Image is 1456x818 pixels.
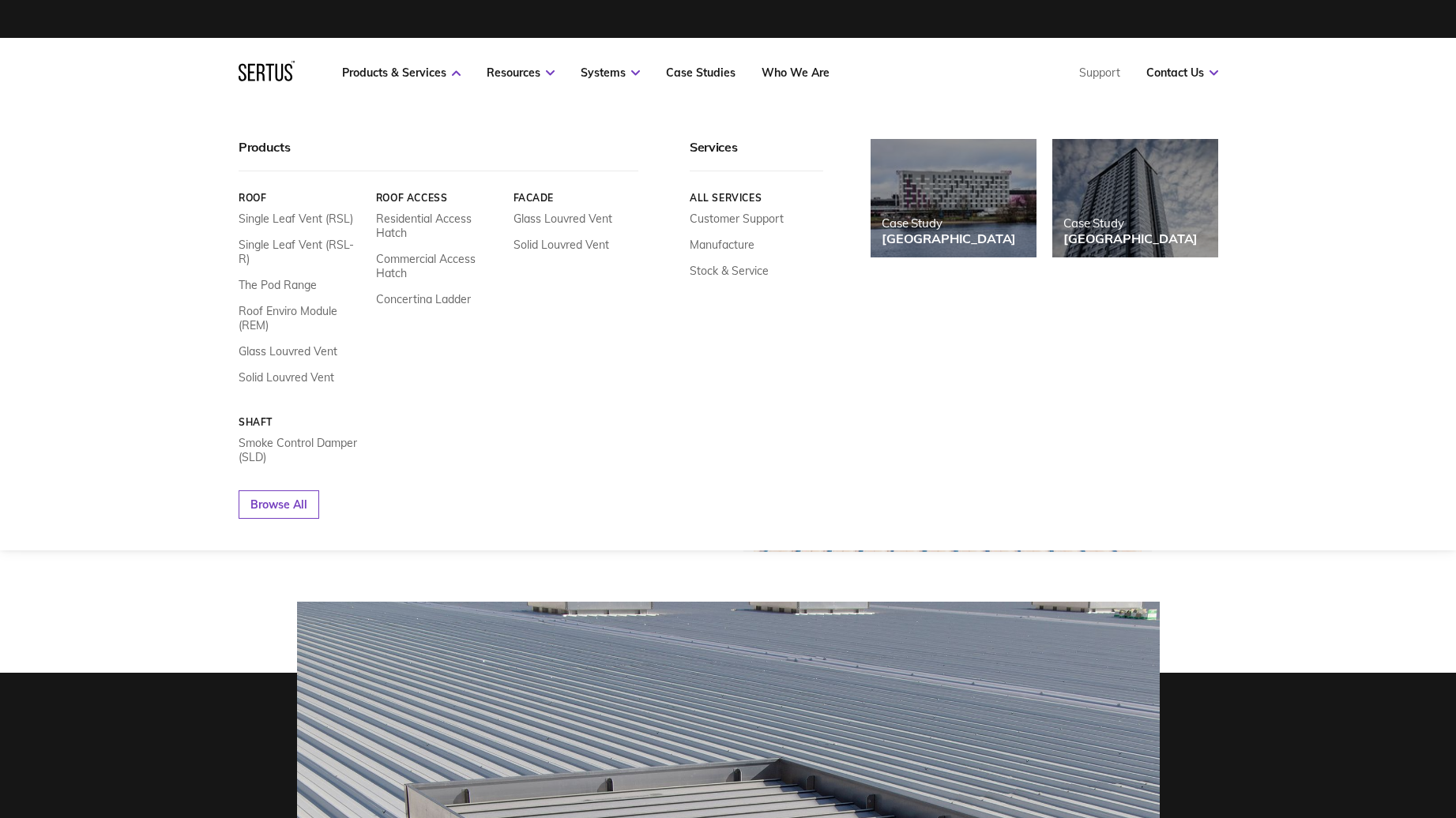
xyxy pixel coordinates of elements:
[1052,139,1218,257] a: Case Study[GEOGRAPHIC_DATA]
[1063,231,1198,246] div: [GEOGRAPHIC_DATA]
[239,436,364,464] a: Smoke Control Damper (SLD)
[239,370,334,385] a: Solid Louvred Vent
[375,252,501,280] a: Commercial Access Hatch
[513,192,638,204] a: Facade
[375,192,501,204] a: Roof Access
[375,292,470,306] a: Concertina Ladder
[239,344,337,358] a: Glass Louvred Vent
[239,212,353,226] a: Single Leaf Vent (RSL)
[239,278,317,292] a: The Pod Range
[690,264,769,278] a: Stock & Service
[882,216,1016,231] div: Case Study
[513,238,608,252] a: Solid Louvred Vent
[239,192,364,204] a: Roof
[690,139,823,171] div: Services
[513,212,611,226] a: Glass Louvred Vent
[239,416,364,428] a: Shaft
[239,238,364,266] a: Single Leaf Vent (RSL-R)
[239,490,319,519] a: Browse All
[1146,66,1218,80] a: Contact Us
[762,66,830,80] a: Who We Are
[1079,66,1120,80] a: Support
[690,192,823,204] a: All services
[871,139,1037,257] a: Case Study[GEOGRAPHIC_DATA]
[581,66,640,80] a: Systems
[239,304,364,332] a: Roof Enviro Module (REM)
[342,66,461,80] a: Products & Services
[666,66,736,80] a: Case Studies
[690,212,784,226] a: Customer Support
[239,139,638,171] div: Products
[1063,216,1198,231] div: Case Study
[690,238,754,252] a: Manufacture
[882,231,1016,246] div: [GEOGRAPHIC_DATA]
[375,212,501,240] a: Residential Access Hatch
[487,66,555,80] a: Resources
